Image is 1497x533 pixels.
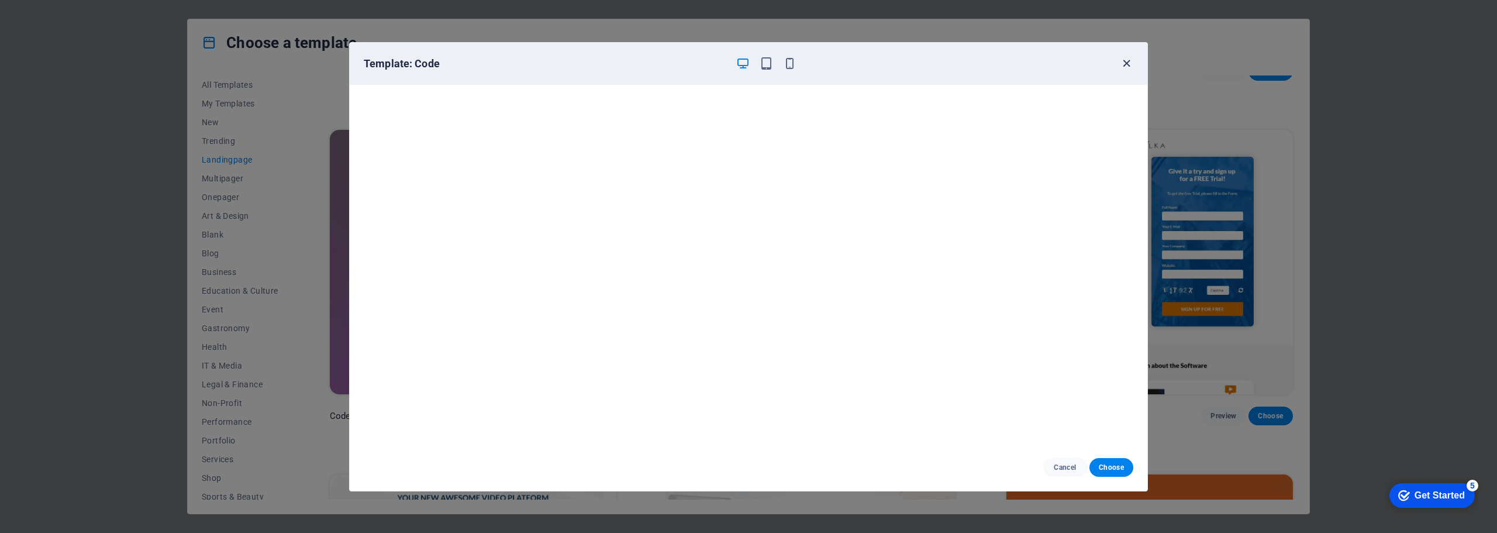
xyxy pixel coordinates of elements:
[1089,458,1133,477] button: Choose
[35,13,85,23] div: Get Started
[1053,463,1078,472] span: Cancel
[87,2,98,14] div: 5
[1043,458,1087,477] button: Cancel
[1099,463,1124,472] span: Choose
[364,57,726,71] h6: Template: Code
[9,6,95,30] div: Get Started 5 items remaining, 0% complete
